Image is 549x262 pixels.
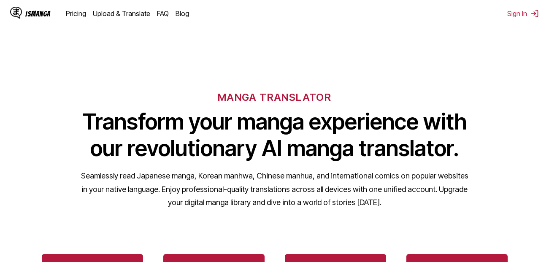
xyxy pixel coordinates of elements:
img: IsManga Logo [10,7,22,19]
img: Sign out [530,9,539,18]
a: Blog [176,9,189,18]
a: Pricing [66,9,86,18]
h1: Transform your manga experience with our revolutionary AI manga translator. [81,108,469,162]
div: IsManga [25,10,51,18]
p: Seamlessly read Japanese manga, Korean manhwa, Chinese manhua, and international comics on popula... [81,169,469,209]
h6: MANGA TRANSLATOR [218,91,331,103]
button: Sign In [507,9,539,18]
a: Upload & Translate [93,9,150,18]
a: FAQ [157,9,169,18]
a: IsManga LogoIsManga [10,7,66,20]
